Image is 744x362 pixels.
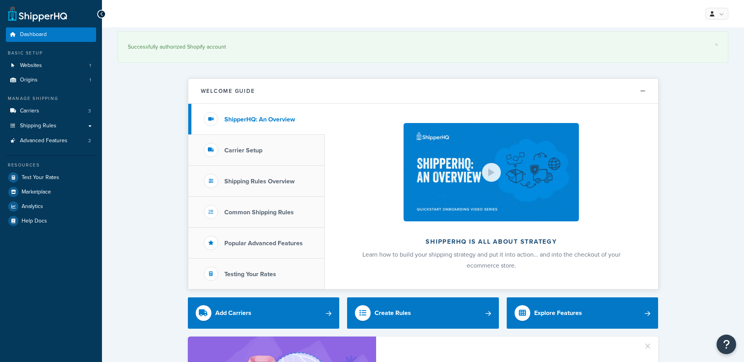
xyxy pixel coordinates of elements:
[22,189,51,195] span: Marketplace
[20,138,67,144] span: Advanced Features
[20,77,38,83] span: Origins
[224,178,295,185] h3: Shipping Rules Overview
[188,297,340,329] a: Add Carriers
[224,147,262,154] h3: Carrier Setup
[22,218,47,224] span: Help Docs
[6,58,96,73] li: Websites
[6,58,96,73] a: Websites1
[88,108,91,114] span: 3
[22,203,43,210] span: Analytics
[404,123,578,221] img: ShipperHQ is all about strategy
[88,138,91,144] span: 2
[6,185,96,199] a: Marketplace
[6,73,96,87] a: Origins1
[6,134,96,148] a: Advanced Features2
[6,50,96,56] div: Basic Setup
[6,199,96,214] a: Analytics
[6,104,96,118] a: Carriers3
[6,73,96,87] li: Origins
[20,62,42,69] span: Websites
[6,162,96,168] div: Resources
[128,42,718,52] div: Successfully authorized Shopify account
[347,297,499,329] a: Create Rules
[507,297,659,329] a: Explore Features
[224,271,276,278] h3: Testing Your Rates
[362,250,620,270] span: Learn how to build your shipping strategy and put it into action… and into the checkout of your e...
[346,238,637,245] h2: ShipperHQ is all about strategy
[89,62,91,69] span: 1
[715,42,718,48] a: ×
[6,170,96,185] a: Test Your Rates
[20,108,39,114] span: Carriers
[188,79,658,104] button: Welcome Guide
[224,240,303,247] h3: Popular Advanced Features
[6,214,96,228] a: Help Docs
[717,335,736,354] button: Open Resource Center
[20,123,56,129] span: Shipping Rules
[224,116,295,123] h3: ShipperHQ: An Overview
[22,174,59,181] span: Test Your Rates
[215,308,251,319] div: Add Carriers
[6,134,96,148] li: Advanced Features
[375,308,411,319] div: Create Rules
[20,31,47,38] span: Dashboard
[89,77,91,83] span: 1
[6,95,96,102] div: Manage Shipping
[224,209,294,216] h3: Common Shipping Rules
[6,104,96,118] li: Carriers
[6,119,96,133] a: Shipping Rules
[6,27,96,42] a: Dashboard
[534,308,582,319] div: Explore Features
[201,88,255,94] h2: Welcome Guide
